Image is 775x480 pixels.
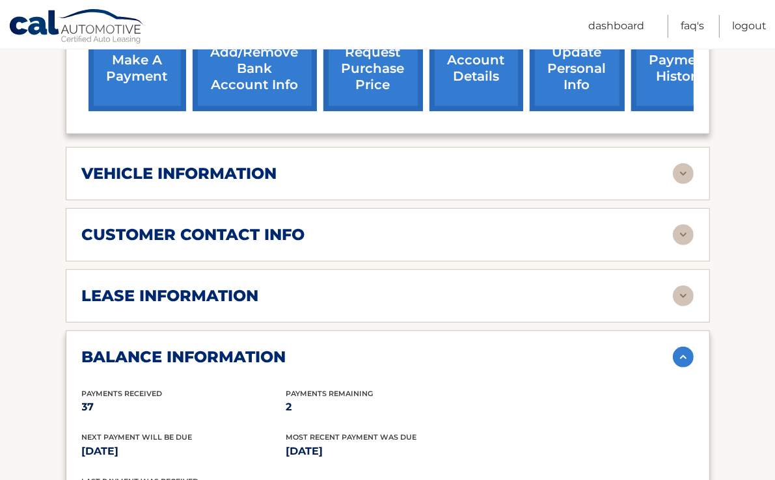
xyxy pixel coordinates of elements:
[286,398,489,416] p: 2
[732,15,767,38] a: Logout
[286,442,489,460] p: [DATE]
[673,163,694,184] img: accordion-rest.svg
[82,164,277,183] h2: vehicle information
[8,8,145,46] a: Cal Automotive
[82,433,193,442] span: Next Payment will be due
[673,286,694,306] img: accordion-rest.svg
[588,15,644,38] a: Dashboard
[286,433,416,442] span: Most Recent Payment Was Due
[193,26,317,111] a: Add/Remove bank account info
[673,347,694,367] img: accordion-active.svg
[82,225,305,245] h2: customer contact info
[323,26,423,111] a: request purchase price
[82,398,286,416] p: 37
[429,26,523,111] a: account details
[82,286,259,306] h2: lease information
[88,26,186,111] a: make a payment
[681,15,704,38] a: FAQ's
[82,442,286,460] p: [DATE]
[631,26,729,111] a: payment history
[530,26,625,111] a: update personal info
[82,389,163,398] span: Payments Received
[82,347,286,367] h2: balance information
[673,224,694,245] img: accordion-rest.svg
[286,389,373,398] span: Payments Remaining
